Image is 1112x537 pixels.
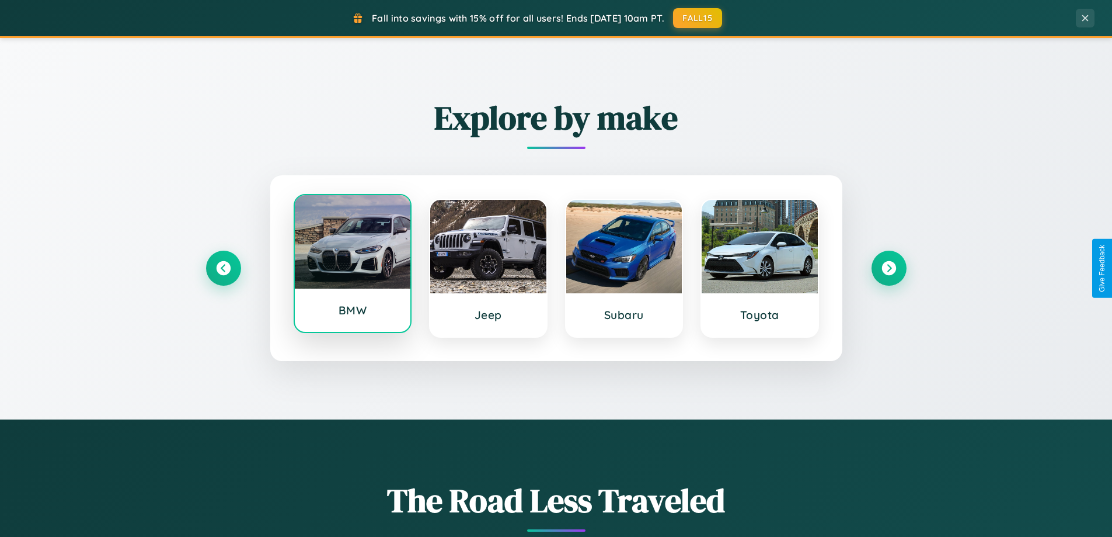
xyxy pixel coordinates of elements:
[673,8,722,28] button: FALL15
[1098,245,1106,292] div: Give Feedback
[713,308,806,322] h3: Toyota
[306,303,399,317] h3: BMW
[442,308,535,322] h3: Jeep
[206,95,907,140] h2: Explore by make
[372,12,664,24] span: Fall into savings with 15% off for all users! Ends [DATE] 10am PT.
[206,478,907,523] h1: The Road Less Traveled
[578,308,671,322] h3: Subaru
